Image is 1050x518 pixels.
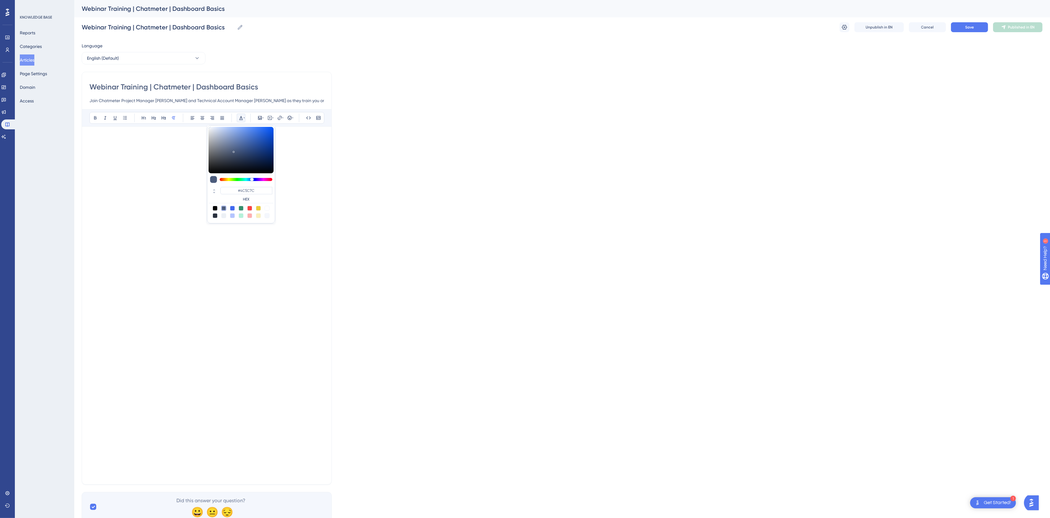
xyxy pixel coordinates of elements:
[1010,496,1016,501] div: 1
[82,52,205,64] button: English (Default)
[20,95,34,106] button: Access
[984,499,1011,506] div: Get Started!
[87,54,119,62] span: English (Default)
[89,141,324,476] iframe: Dashboard Basics | 07-12-2025
[974,499,981,507] img: launcher-image-alternative-text
[177,497,246,504] span: Did this answer your question?
[921,25,934,30] span: Cancel
[1008,25,1035,30] span: Published in EN
[206,507,216,517] div: 😐
[82,4,1027,13] div: Webinar Training | Chatmeter | Dashboard Basics
[20,41,42,52] button: Categories
[20,15,52,20] div: KNOWLEDGE BASE
[220,197,272,202] label: HEX
[951,22,988,32] button: Save
[20,82,35,93] button: Domain
[221,507,231,517] div: 😔
[191,507,201,517] div: 😀
[965,25,974,30] span: Save
[89,97,324,104] input: Article Description
[82,23,235,32] input: Article Name
[909,22,946,32] button: Cancel
[43,3,45,8] div: 1
[89,82,324,92] input: Article Title
[970,497,1016,508] div: Open Get Started! checklist, remaining modules: 1
[20,27,35,38] button: Reports
[854,22,904,32] button: Unpublish in EN
[20,54,34,66] button: Articles
[20,68,47,79] button: Page Settings
[15,2,39,9] span: Need Help?
[82,42,102,50] span: Language
[993,22,1043,32] button: Published in EN
[1024,494,1043,512] iframe: UserGuiding AI Assistant Launcher
[866,25,893,30] span: Unpublish in EN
